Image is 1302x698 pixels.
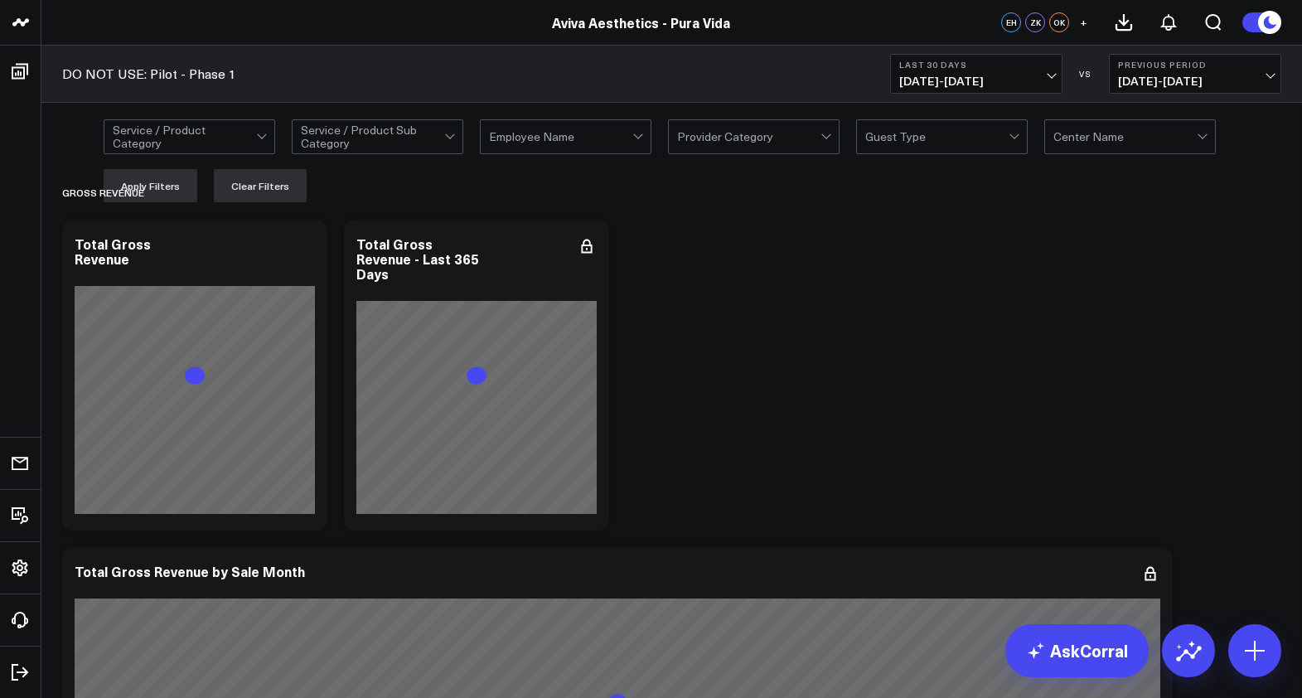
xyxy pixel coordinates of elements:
[75,235,151,268] div: Total Gross Revenue
[104,169,197,202] button: Apply Filters
[62,65,236,83] a: DO NOT USE: Pilot - Phase 1
[1025,12,1045,32] div: ZK
[1005,624,1149,677] a: AskCorral
[62,173,144,211] div: Gross Revenue
[552,13,730,32] a: Aviva Aesthetics - Pura Vida
[1118,75,1272,88] span: [DATE] - [DATE]
[214,169,307,202] button: Clear Filters
[1001,12,1021,32] div: EH
[899,75,1053,88] span: [DATE] - [DATE]
[1118,60,1272,70] b: Previous Period
[356,235,479,283] div: Total Gross Revenue - Last 365 Days
[75,562,305,580] div: Total Gross Revenue by Sale Month
[890,54,1062,94] button: Last 30 Days[DATE]-[DATE]
[1073,12,1093,32] button: +
[1071,69,1101,79] div: VS
[1049,12,1069,32] div: OK
[1109,54,1281,94] button: Previous Period[DATE]-[DATE]
[899,60,1053,70] b: Last 30 Days
[1080,17,1087,28] span: +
